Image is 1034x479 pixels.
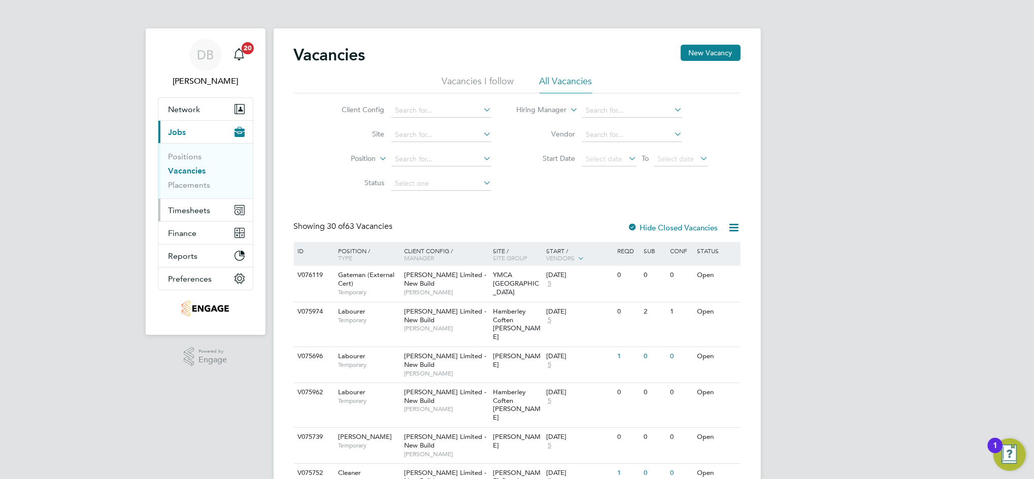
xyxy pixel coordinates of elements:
div: Position / [330,242,402,266]
span: 5 [546,441,553,450]
button: Preferences [158,267,253,290]
div: Open [694,347,739,366]
a: Powered byEngage [184,347,227,366]
span: [PERSON_NAME] Limited - New Build [404,270,486,288]
span: Daniel Bassett [158,75,253,87]
span: 5 [546,397,553,405]
label: Start Date [517,154,575,163]
a: Positions [169,152,202,161]
span: Select date [586,154,622,163]
div: 0 [668,428,694,447]
button: Jobs [158,121,253,143]
div: 0 [668,347,694,366]
span: Temporary [338,288,399,296]
label: Vendor [517,129,575,139]
div: Start / [544,242,615,267]
div: 2 [641,302,668,321]
label: Hiring Manager [508,105,566,115]
a: 20 [229,39,249,71]
label: Site [326,129,384,139]
span: Jobs [169,127,186,137]
div: 0 [641,428,668,447]
span: Hamberley Coften [PERSON_NAME] [493,307,541,341]
button: Open Resource Center, 1 new notification [993,438,1026,471]
button: New Vacancy [681,45,741,61]
label: Position [317,154,376,164]
label: Client Config [326,105,384,114]
div: [DATE] [546,388,612,397]
span: [PERSON_NAME] [404,324,488,332]
input: Select one [391,177,491,191]
span: Labourer [338,352,365,360]
div: V075696 [295,347,331,366]
span: Finance [169,228,197,238]
div: 0 [668,383,694,402]
span: 30 of [327,221,346,231]
div: 0 [615,266,641,285]
span: 5 [546,280,553,288]
span: [PERSON_NAME] Limited - New Build [404,352,486,369]
span: Network [169,105,201,114]
span: Engage [198,356,227,364]
span: Temporary [338,361,399,369]
span: 5 [546,361,553,369]
span: Hamberley Coften [PERSON_NAME] [493,388,541,422]
label: Hide Closed Vacancies [628,223,718,232]
span: 63 Vacancies [327,221,393,231]
span: DB [197,48,214,61]
img: thornbaker-logo-retina.png [182,300,229,317]
span: Manager [404,254,434,262]
li: All Vacancies [540,75,592,93]
span: Powered by [198,347,227,356]
span: Timesheets [169,206,211,215]
div: [DATE] [546,469,612,477]
span: Vendors [546,254,575,262]
span: Site Group [493,254,527,262]
span: [PERSON_NAME] [404,450,488,458]
div: V075962 [295,383,331,402]
span: Temporary [338,441,399,450]
input: Search for... [391,104,491,118]
label: Status [326,178,384,187]
button: Timesheets [158,199,253,221]
span: Cleaner [338,468,361,477]
span: Temporary [338,397,399,405]
input: Search for... [391,152,491,166]
span: [PERSON_NAME] [493,432,541,450]
div: 0 [615,428,641,447]
div: 0 [668,266,694,285]
button: Network [158,98,253,120]
div: Client Config / [402,242,490,266]
a: Vacancies [169,166,206,176]
span: [PERSON_NAME] [404,369,488,378]
div: Site / [490,242,544,266]
span: Temporary [338,316,399,324]
div: [DATE] [546,307,612,316]
div: 0 [615,383,641,402]
input: Search for... [582,104,682,118]
div: Status [694,242,739,259]
input: Search for... [391,128,491,142]
span: [PERSON_NAME] Limited - New Build [404,307,486,324]
div: V075974 [295,302,331,321]
span: Reports [169,251,198,261]
div: Jobs [158,143,253,198]
span: YMCA [GEOGRAPHIC_DATA] [493,270,539,296]
div: ID [295,242,331,259]
div: Open [694,428,739,447]
div: Conf [668,242,694,259]
span: Labourer [338,307,365,316]
span: Labourer [338,388,365,396]
div: 1 [615,347,641,366]
span: [PERSON_NAME] Limited - New Build [404,432,486,450]
span: Select date [657,154,694,163]
div: 1 [993,446,997,459]
div: V076119 [295,266,331,285]
div: 0 [641,347,668,366]
div: 1 [668,302,694,321]
div: [DATE] [546,433,612,441]
div: Sub [641,242,668,259]
span: 5 [546,316,553,325]
span: Type [338,254,352,262]
span: [PERSON_NAME] [338,432,392,441]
